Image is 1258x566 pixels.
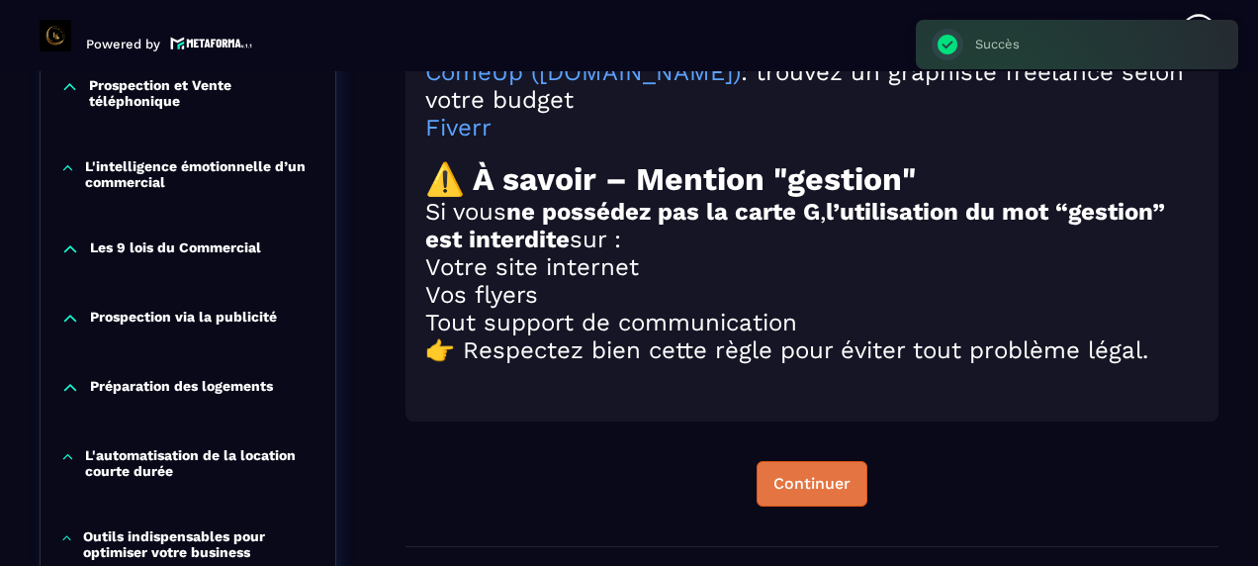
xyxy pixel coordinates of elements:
img: logo [170,35,253,51]
p: Préparation des logements [90,378,273,398]
button: Continuer [757,461,867,507]
h2: : trouvez un graphiste freelance selon votre budget [425,58,1199,114]
p: Powered by [86,37,160,51]
h2: Tout support de communication [425,309,1199,336]
h2: Si vous , sur : [425,198,1199,253]
h2: Votre site internet [425,253,1199,281]
p: L'intelligence émotionnelle d’un commercial [85,158,315,190]
strong: l’utilisation du mot “gestion” est interdite [425,198,1165,253]
div: Continuer [773,474,851,494]
strong: ⚠️ À savoir – Mention "gestion" [425,160,916,198]
strong: ne possédez pas la carte G [506,198,820,226]
a: ComeUp ([DOMAIN_NAME]) [425,58,741,86]
img: logo-branding [40,20,71,51]
a: Fiverr [425,114,492,141]
p: L'automatisation de la location courte durée [85,447,315,479]
p: Outils indispensables pour optimiser votre business [83,528,315,560]
h2: Vos flyers [425,281,1199,309]
h2: 👉 Respectez bien cette règle pour éviter tout problème légal. [425,336,1199,364]
p: Prospection et Vente téléphonique [89,77,315,109]
p: Prospection via la publicité [90,309,277,329]
p: Les 9 lois du Commercial [90,239,261,259]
